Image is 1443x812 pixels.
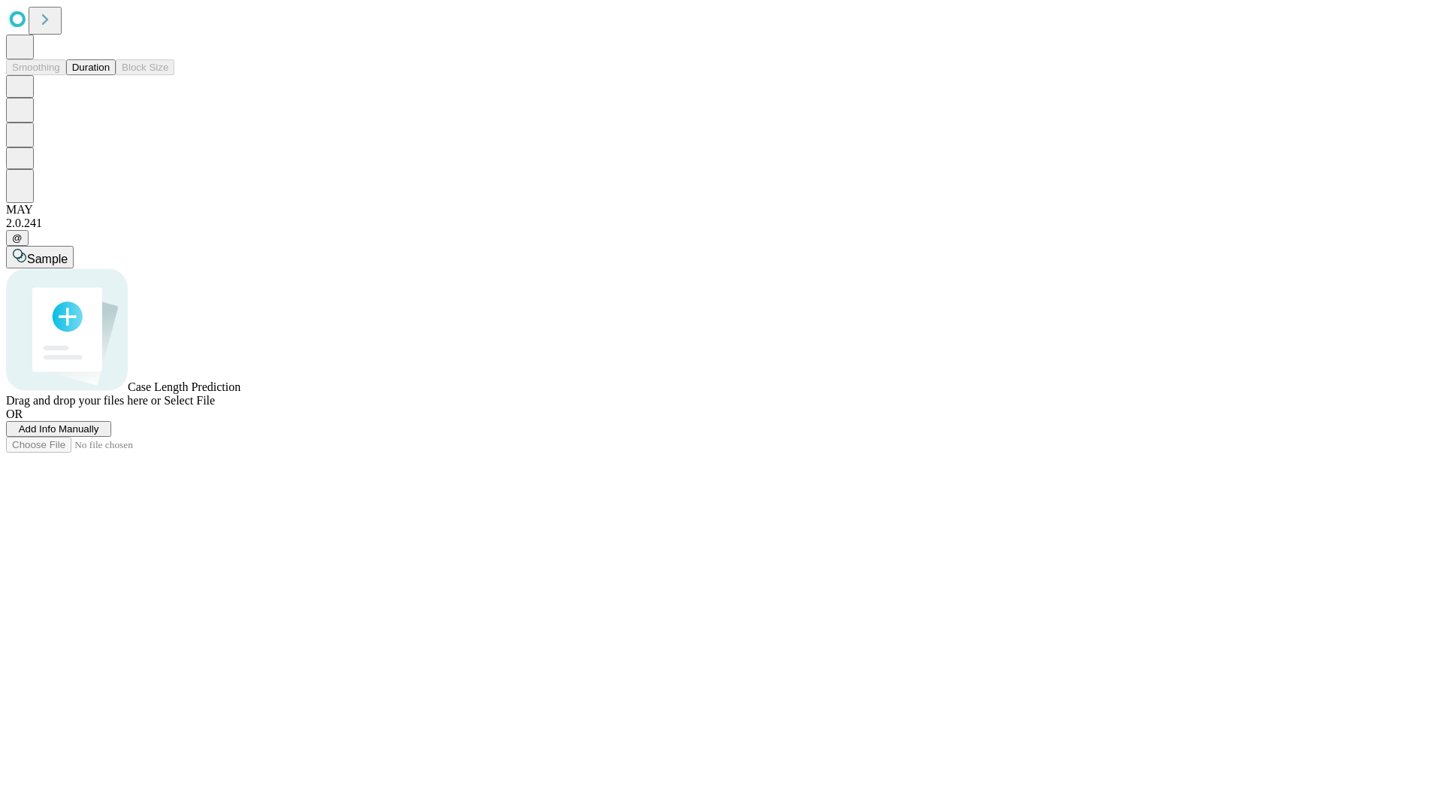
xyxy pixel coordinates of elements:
[6,203,1437,217] div: MAY
[164,394,215,407] span: Select File
[6,59,66,75] button: Smoothing
[116,59,174,75] button: Block Size
[12,232,23,244] span: @
[6,230,29,246] button: @
[6,421,111,437] button: Add Info Manually
[27,253,68,265] span: Sample
[66,59,116,75] button: Duration
[6,246,74,268] button: Sample
[6,408,23,420] span: OR
[19,423,99,435] span: Add Info Manually
[128,380,240,393] span: Case Length Prediction
[6,394,161,407] span: Drag and drop your files here or
[6,217,1437,230] div: 2.0.241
